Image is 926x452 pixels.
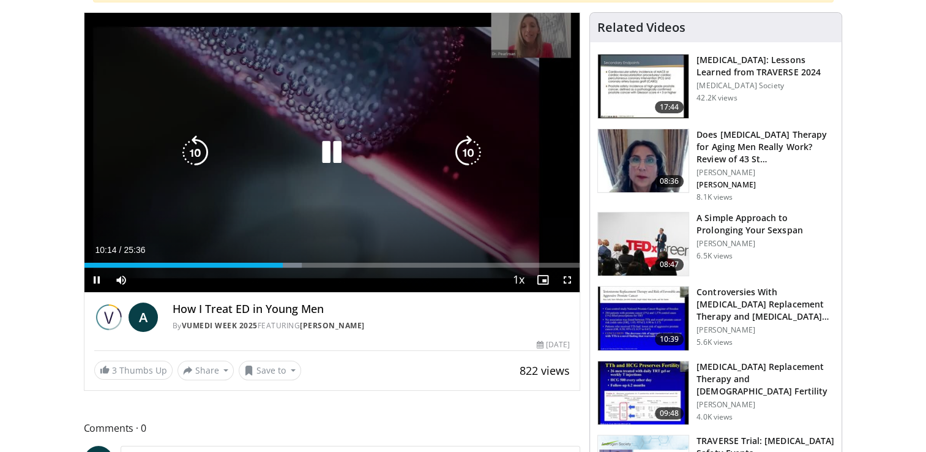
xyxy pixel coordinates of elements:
span: Comments 0 [84,420,581,436]
p: [PERSON_NAME] [696,168,834,178]
img: 4d4bce34-7cbb-4531-8d0c-5308a71d9d6c.150x105_q85_crop-smart_upscale.jpg [598,129,689,193]
p: [PERSON_NAME] [696,239,834,249]
button: Fullscreen [555,268,580,292]
a: A [129,303,158,332]
button: Save to [239,361,301,380]
a: 08:47 A Simple Approach to Prolonging Your Sexspan [PERSON_NAME] 6.5K views [597,212,834,277]
h3: [MEDICAL_DATA]: Lessons Learned from TRAVERSE 2024 [696,54,834,78]
span: 3 [112,364,117,376]
a: 17:44 [MEDICAL_DATA]: Lessons Learned from TRAVERSE 2024 [MEDICAL_DATA] Society 42.2K views [597,54,834,119]
a: 09:48 [MEDICAL_DATA] Replacement Therapy and [DEMOGRAPHIC_DATA] Fertility [PERSON_NAME] 4.0K views [597,361,834,426]
h3: Does [MEDICAL_DATA] Therapy for Aging Men Really Work? Review of 43 St… [696,129,834,165]
h3: [MEDICAL_DATA] Replacement Therapy and [DEMOGRAPHIC_DATA] Fertility [696,361,834,397]
div: [DATE] [537,339,570,350]
span: 822 views [520,363,570,378]
span: 10:14 [95,245,117,255]
span: 25:36 [124,245,145,255]
h3: A Simple Approach to Prolonging Your Sexspan [696,212,834,236]
img: 1317c62a-2f0d-4360-bee0-b1bff80fed3c.150x105_q85_crop-smart_upscale.jpg [598,55,689,118]
span: 10:39 [655,333,684,345]
span: 08:47 [655,258,684,271]
a: 08:36 Does [MEDICAL_DATA] Therapy for Aging Men Really Work? Review of 43 St… [PERSON_NAME] [PERS... [597,129,834,202]
button: Pause [84,268,109,292]
button: Mute [109,268,133,292]
p: [PERSON_NAME] [696,325,834,335]
button: Enable picture-in-picture mode [531,268,555,292]
h4: How I Treat ED in Young Men [173,303,570,316]
span: 17:44 [655,101,684,113]
span: / [119,245,122,255]
span: 08:36 [655,175,684,187]
img: c4bd4661-e278-4c34-863c-57c104f39734.150x105_q85_crop-smart_upscale.jpg [598,213,689,276]
a: Vumedi Week 2025 [182,320,258,331]
p: 5.6K views [696,337,733,347]
p: [PERSON_NAME] [696,180,834,190]
a: [PERSON_NAME] [300,320,365,331]
p: [PERSON_NAME] [696,400,834,410]
a: 3 Thumbs Up [94,361,173,380]
h3: Controversies With [MEDICAL_DATA] Replacement Therapy and [MEDICAL_DATA] Can… [696,286,834,323]
p: 6.5K views [696,251,733,261]
span: 09:48 [655,407,684,420]
img: 58e29ddd-d015-4cd9-bf96-f28e303b730c.150x105_q85_crop-smart_upscale.jpg [598,361,689,425]
p: [MEDICAL_DATA] Society [696,81,834,91]
div: By FEATURING [173,320,570,331]
p: 8.1K views [696,192,733,202]
button: Playback Rate [506,268,531,292]
video-js: Video Player [84,13,580,293]
div: Progress Bar [84,263,580,268]
img: Vumedi Week 2025 [94,303,124,332]
a: 10:39 Controversies With [MEDICAL_DATA] Replacement Therapy and [MEDICAL_DATA] Can… [PERSON_NAME]... [597,286,834,351]
button: Share [177,361,234,380]
p: 42.2K views [696,93,737,103]
h4: Related Videos [597,20,685,35]
img: 418933e4-fe1c-4c2e-be56-3ce3ec8efa3b.150x105_q85_crop-smart_upscale.jpg [598,287,689,350]
p: 4.0K views [696,412,733,422]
